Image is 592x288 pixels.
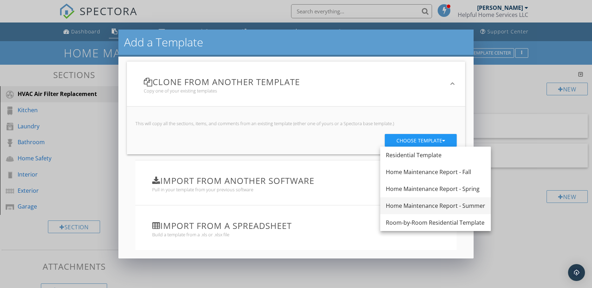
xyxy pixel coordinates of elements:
[386,218,485,227] div: Room-by-Room Residential Template
[132,121,460,126] div: This will copy all the sections, items, and comments from an existing template (either one of you...
[386,168,485,176] div: Home Maintenance Report - Fall
[386,185,485,193] div: Home Maintenance Report - Spring
[396,134,445,147] div: Choose template
[568,264,585,281] div: Open Intercom Messenger
[386,201,485,210] div: Home Maintenance Report - Summer
[152,176,431,185] h3: Import from another software
[144,88,440,94] div: Copy one of your existing templates
[152,221,431,230] h3: Import from a spreadsheet
[386,151,485,159] div: Residential Template
[124,35,468,49] h2: Add a Template
[448,79,457,88] i: keyboard_arrow_down
[144,77,440,87] h3: Clone from another template
[385,134,457,147] button: Choose template
[152,232,431,237] div: Build a template from a .xls or .xlsx file
[152,187,431,192] div: Pull in your template from your previous software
